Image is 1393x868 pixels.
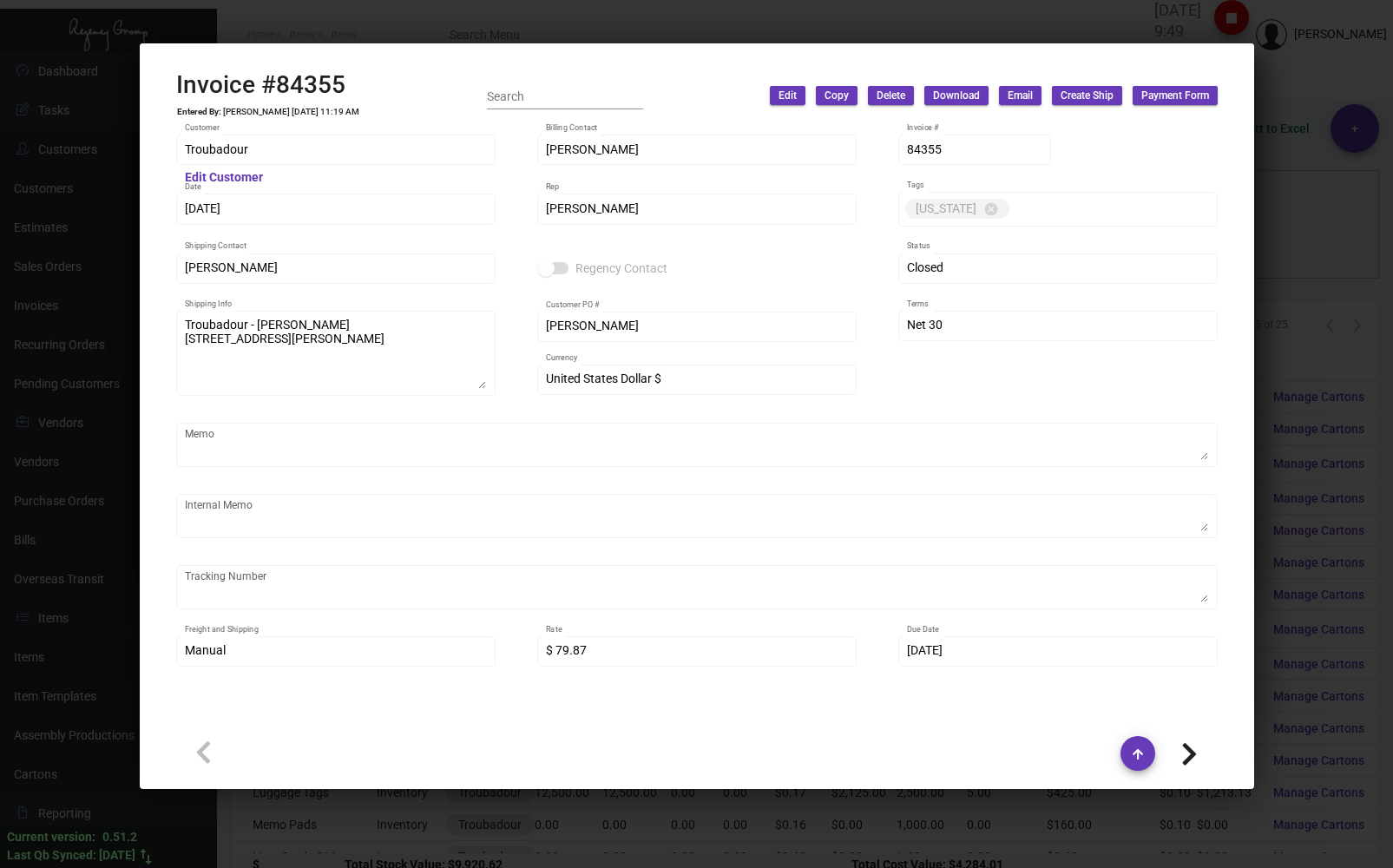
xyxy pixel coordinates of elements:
[7,828,95,846] div: Current version:
[185,171,263,185] mat-hint: Edit Customer
[816,86,857,105] button: Copy
[877,89,905,103] span: Delete
[1061,89,1114,103] span: Create Ship
[1133,86,1218,105] button: Payment Form
[905,199,1009,219] mat-chip: [US_STATE]
[575,258,667,279] span: Regency Contact
[1052,86,1122,105] button: Create Ship
[222,107,360,117] td: [PERSON_NAME] [DATE] 11:19 AM
[176,107,222,117] td: Entered By:
[1141,89,1209,103] span: Payment Form
[7,846,135,865] div: Last Qb Synced: [DATE]
[924,86,989,105] button: Download
[868,86,914,105] button: Delete
[176,70,345,100] h2: Invoice #84355
[825,89,849,103] span: Copy
[185,643,226,657] span: Manual
[779,89,797,103] span: Edit
[983,201,999,217] mat-icon: cancel
[999,86,1041,105] button: Email
[770,86,805,105] button: Edit
[907,260,943,274] span: Closed
[1008,89,1033,103] span: Email
[933,89,980,103] span: Download
[102,828,137,846] div: 0.51.2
